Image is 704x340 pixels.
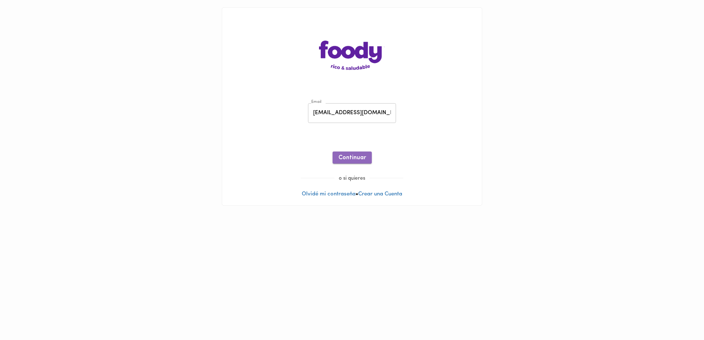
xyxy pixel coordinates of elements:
button: Continuar [333,152,372,164]
span: o si quieres [334,176,370,181]
a: Olvidé mi contraseña [302,191,356,197]
iframe: Messagebird Livechat Widget [661,298,697,333]
img: logo-main-page.png [319,41,385,70]
div: • [222,8,482,205]
input: pepitoperez@gmail.com [308,103,396,123]
a: Crear una Cuenta [358,191,402,197]
span: Continuar [338,154,366,161]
